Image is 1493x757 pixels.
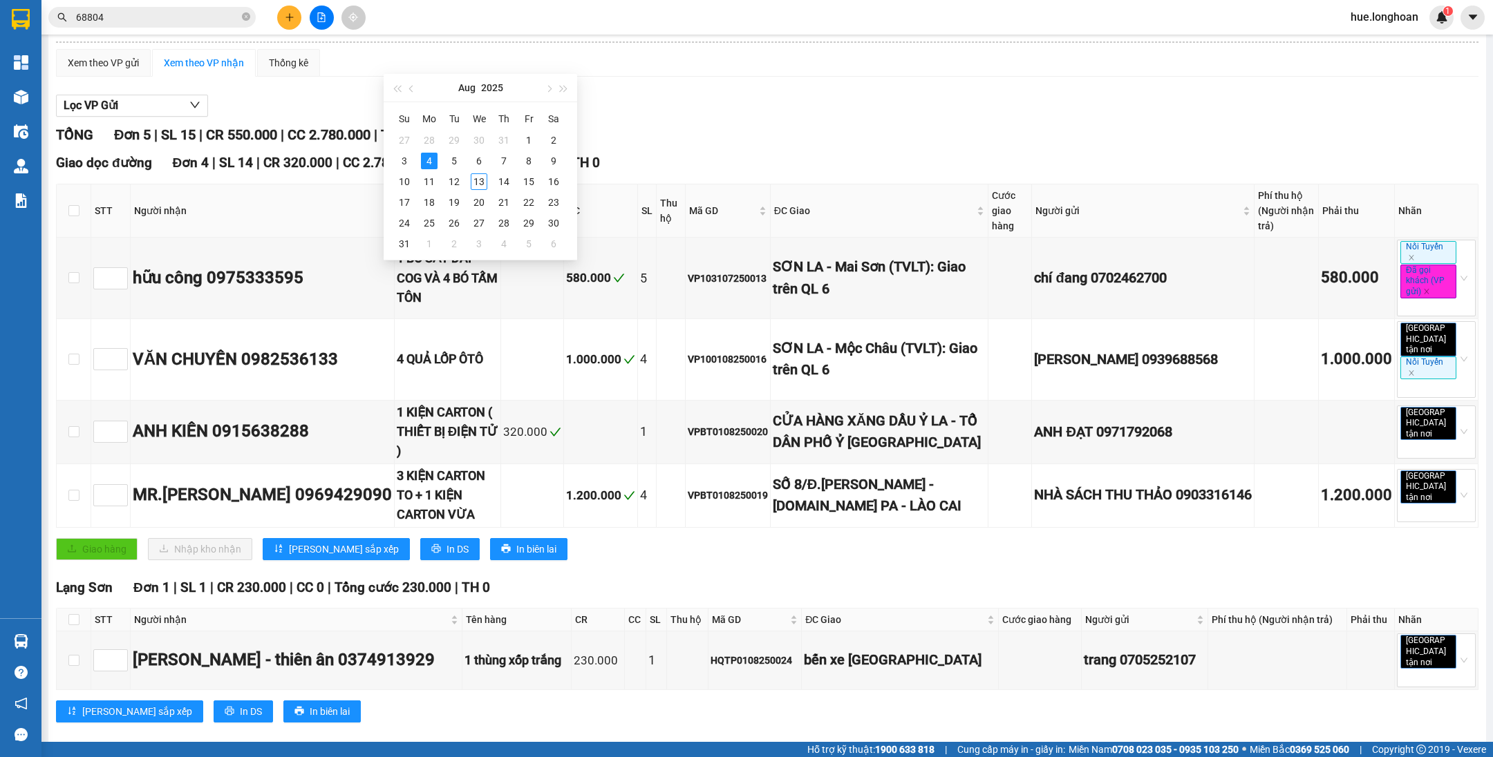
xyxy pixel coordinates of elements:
div: VĂN CHUYÊN 0982536133 [133,347,392,373]
th: Thu hộ [657,184,686,238]
div: 580.000 [1321,266,1392,290]
div: [PERSON_NAME] 0939688568 [1034,349,1252,370]
span: | [212,155,216,171]
span: ĐC Giao [774,203,974,218]
th: SL [638,184,657,238]
span: | [154,126,158,143]
button: printerIn DS [420,538,480,560]
th: Phí thu hộ (Người nhận trả) [1255,184,1319,238]
div: 3 [471,236,487,252]
div: 14 [496,173,512,190]
div: 8 [520,153,537,169]
div: 29 [446,132,462,148]
span: | [374,126,377,143]
img: icon-new-feature [1436,11,1448,23]
div: 13 [471,173,487,190]
span: Đơn 4 [173,155,209,171]
span: check [550,426,561,438]
button: 2025 [481,74,503,102]
img: logo-vxr [12,9,30,30]
td: 2025-07-30 [467,130,491,151]
th: CR [572,609,625,631]
td: 2025-08-10 [392,171,417,192]
span: Người gửi [1085,612,1194,627]
span: | [1360,742,1362,757]
td: 2025-08-28 [491,213,516,233]
span: Đã gọi khách (VP gửi) [1400,265,1456,298]
strong: 0369 525 060 [1290,744,1349,755]
button: printerIn biên lai [490,538,567,560]
div: 18 [421,194,438,211]
strong: 1900 633 818 [875,744,935,755]
div: CỬA HÀNG XĂNG DẦU Ỷ LA - TỔ DÂN PHỐ Ỷ [GEOGRAPHIC_DATA] [773,410,986,454]
div: 2 [545,132,562,148]
span: close [1434,346,1441,353]
span: ⚪️ [1242,747,1246,752]
div: Nhãn [1398,203,1474,218]
span: CR 320.000 [263,155,332,171]
div: 4 [496,236,512,252]
span: [PERSON_NAME] sắp xếp [82,704,192,719]
button: sort-ascending[PERSON_NAME] sắp xếp [56,700,203,722]
th: Cước giao hàng [999,609,1082,631]
div: 30 [545,215,562,231]
span: In DS [240,704,262,719]
span: check [623,490,635,501]
td: 2025-09-02 [442,233,467,254]
input: Tìm tên, số ĐT hoặc mã đơn [76,10,239,25]
span: [GEOGRAPHIC_DATA] tận nơi [1400,323,1456,356]
td: 2025-09-01 [417,233,442,254]
div: 31 [496,132,512,148]
img: warehouse-icon [14,634,28,649]
td: 2025-07-27 [392,130,417,151]
div: 12 [446,173,462,190]
td: 2025-08-13 [467,171,491,192]
th: Th [491,108,516,130]
div: 3 [396,153,413,169]
div: 23 [545,194,562,211]
div: VP103107250013 [688,271,768,286]
div: 6 [471,153,487,169]
div: ANH KIÊN 0915638288 [133,419,392,445]
div: 1.200.000 [1321,483,1392,508]
div: 1.200.000 [566,486,635,505]
span: | [336,155,339,171]
div: 2 [446,236,462,252]
th: Thu hộ [667,609,708,631]
span: close-circle [242,12,250,21]
span: | [945,742,947,757]
img: warehouse-icon [14,90,28,104]
div: ANH ĐẠT 0971792068 [1034,421,1252,443]
span: | [328,579,331,595]
span: In biên lai [516,542,556,557]
span: Miền Bắc [1250,742,1349,757]
span: SL 14 [219,155,253,171]
span: Đơn 1 [133,579,170,595]
span: check [613,272,625,284]
div: MR.[PERSON_NAME] 0969429090 [133,482,392,508]
img: warehouse-icon [14,159,28,173]
td: 2025-08-31 [392,233,417,254]
span: sort-ascending [274,544,283,555]
span: CR 550.000 [206,126,277,143]
div: 16 [545,173,562,190]
div: 7 [496,153,512,169]
div: 4 [640,349,654,369]
div: 5 [520,236,537,252]
span: message [15,728,28,741]
td: 2025-08-27 [467,213,491,233]
span: 1 [1445,6,1450,16]
div: trang 0705252107 [1084,649,1205,671]
span: CR 230.000 [217,579,286,595]
div: 22 [520,194,537,211]
span: plus [285,12,294,22]
button: file-add [310,6,334,30]
td: 2025-08-23 [541,192,566,213]
img: dashboard-icon [14,55,28,70]
td: 2025-07-29 [442,130,467,151]
div: 28 [421,132,438,148]
div: 1 [421,236,438,252]
td: VPBT0108250020 [686,401,771,464]
td: 2025-08-12 [442,171,467,192]
img: warehouse-icon [14,124,28,139]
